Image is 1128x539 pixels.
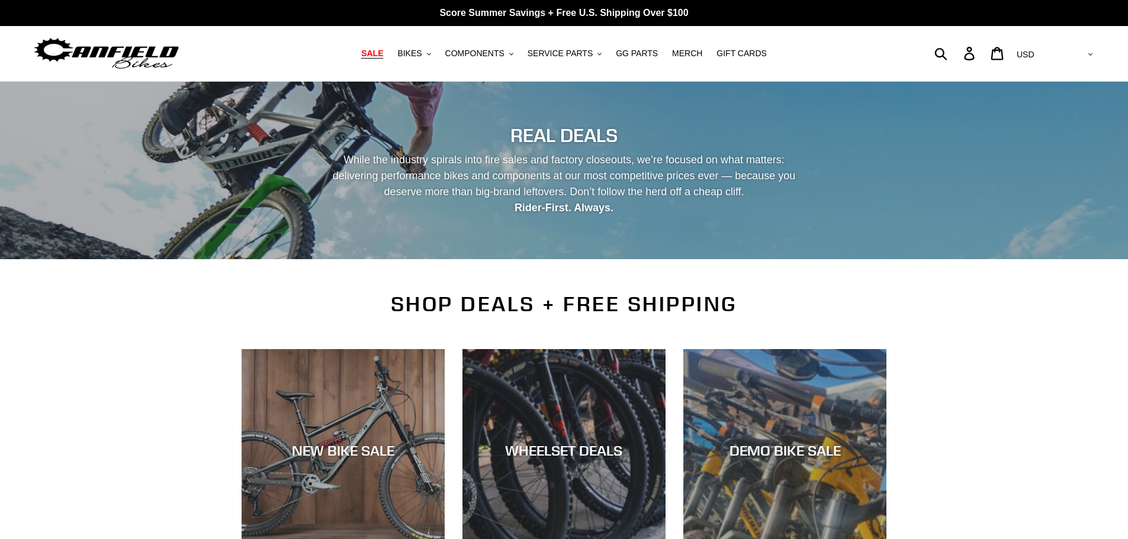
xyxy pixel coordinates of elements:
a: SALE [355,46,389,62]
h2: REAL DEALS [242,124,887,147]
span: SERVICE PARTS [528,49,593,59]
a: MERCH [666,46,708,62]
div: DEMO BIKE SALE [683,442,886,459]
img: Canfield Bikes [33,35,181,72]
input: Search [941,40,971,66]
span: BIKES [397,49,422,59]
a: GG PARTS [610,46,664,62]
button: COMPONENTS [439,46,519,62]
h2: SHOP DEALS + FREE SHIPPING [242,292,887,317]
span: GIFT CARDS [716,49,767,59]
span: GG PARTS [616,49,658,59]
div: WHEELSET DEALS [462,442,666,459]
span: SALE [361,49,383,59]
div: NEW BIKE SALE [242,442,445,459]
strong: Rider-First. Always. [515,202,613,214]
button: SERVICE PARTS [522,46,608,62]
button: BIKES [391,46,436,62]
span: MERCH [672,49,702,59]
span: COMPONENTS [445,49,504,59]
a: GIFT CARDS [711,46,773,62]
p: While the industry spirals into fire sales and factory closeouts, we’re focused on what matters: ... [322,152,806,216]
